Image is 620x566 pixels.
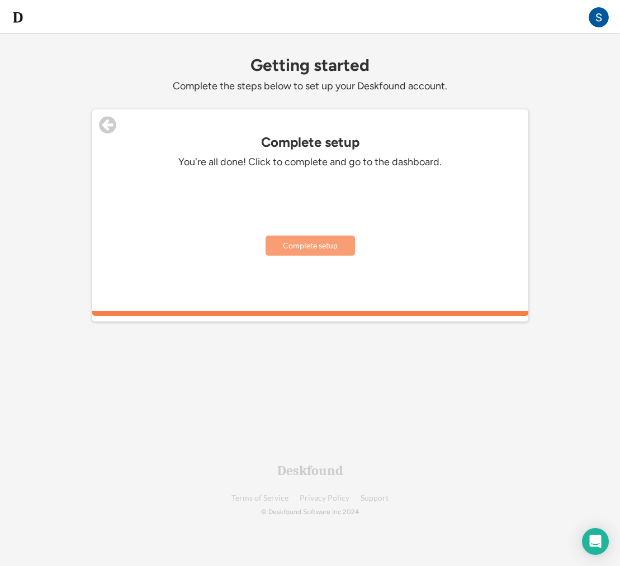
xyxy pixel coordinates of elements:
a: Support [361,494,389,502]
div: Deskfound [277,464,343,477]
div: Complete setup [92,135,528,150]
a: Terms of Service [231,494,288,502]
img: ACg8ocK-m6YuFKWfNCsAB_QJH2vi_EL5g4gl-p7Ty9_AFSPJJB7_eg=s96-c [589,7,609,27]
div: Open Intercom Messenger [582,528,609,555]
button: Complete setup [266,236,355,256]
div: Complete the steps below to set up your Deskfound account. [92,80,528,93]
div: Getting started [92,56,528,74]
div: 100% [94,311,526,316]
a: Privacy Policy [300,494,349,502]
div: You're all done! Click to complete and go to the dashboard. [143,156,478,169]
img: d-whitebg.png [11,11,25,24]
